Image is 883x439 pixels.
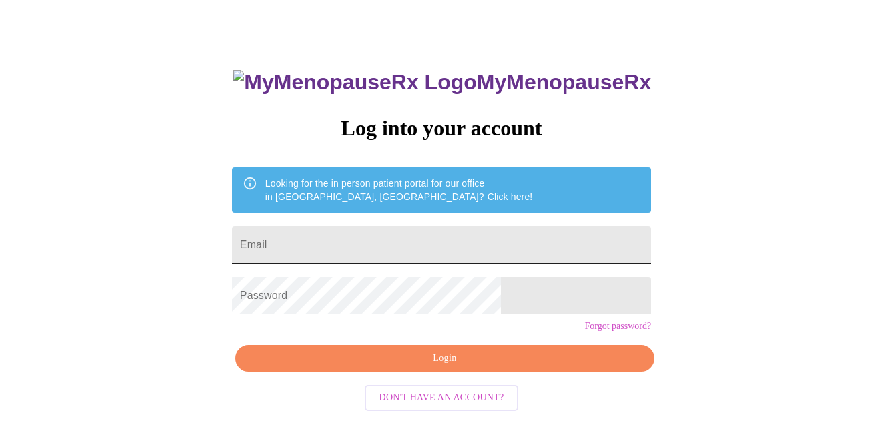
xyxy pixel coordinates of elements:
[233,70,476,95] img: MyMenopauseRx Logo
[235,345,654,372] button: Login
[365,385,519,411] button: Don't have an account?
[233,70,651,95] h3: MyMenopauseRx
[361,391,522,402] a: Don't have an account?
[379,390,504,406] span: Don't have an account?
[265,171,533,209] div: Looking for the in person patient portal for our office in [GEOGRAPHIC_DATA], [GEOGRAPHIC_DATA]?
[232,116,651,141] h3: Log into your account
[584,321,651,332] a: Forgot password?
[251,350,639,367] span: Login
[488,191,533,202] a: Click here!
